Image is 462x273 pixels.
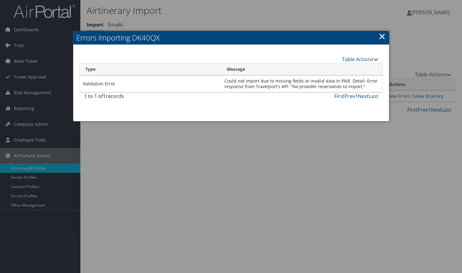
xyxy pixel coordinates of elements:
[345,93,355,100] a: Prev
[358,93,369,100] a: Next
[103,93,106,100] span: 1
[379,30,386,42] a: ×
[80,75,221,92] td: Validation Error
[80,63,221,75] th: Type: activate to sort column ascending
[369,93,378,100] a: Last
[221,63,383,75] th: Message: activate to sort column ascending
[342,56,378,63] a: Table Actions
[355,93,358,100] a: 1
[334,93,345,100] a: First
[73,31,389,45] h2: Errors Importing DK40QX
[221,75,383,92] td: Could not import due to missing fields or invalid data in PNR. Detail: Error response from Travel...
[84,92,151,103] div: 1 to 1 of records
